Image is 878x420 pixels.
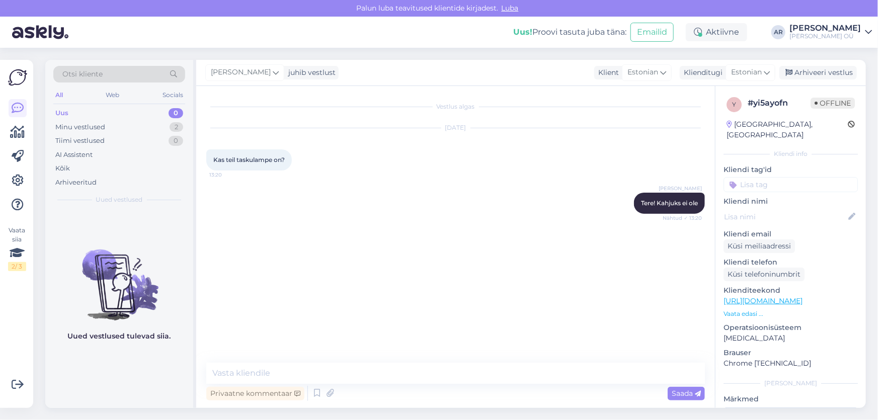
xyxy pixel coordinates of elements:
[663,214,702,222] span: Nähtud ✓ 13:20
[771,25,785,39] div: AR
[641,199,698,207] span: Tere! Kahjuks ei ole
[96,195,143,204] span: Uued vestlused
[724,257,858,268] p: Kliendi telefon
[513,27,532,37] b: Uus!
[284,67,336,78] div: juhib vestlust
[499,4,522,13] span: Luba
[659,185,702,192] span: [PERSON_NAME]
[8,226,26,271] div: Vaata siia
[724,322,858,333] p: Operatsioonisüsteem
[170,122,183,132] div: 2
[724,268,805,281] div: Küsi telefoninumbrit
[55,150,93,160] div: AI Assistent
[55,178,97,188] div: Arhiveeritud
[724,333,858,344] p: [MEDICAL_DATA]
[206,102,705,111] div: Vestlus algas
[630,23,674,42] button: Emailid
[811,98,855,109] span: Offline
[789,32,861,40] div: [PERSON_NAME] OÜ
[724,285,858,296] p: Klienditeekond
[724,296,803,305] a: [URL][DOMAIN_NAME]
[724,394,858,404] p: Märkmed
[55,122,105,132] div: Minu vestlused
[724,309,858,318] p: Vaata edasi ...
[161,89,185,102] div: Socials
[686,23,747,41] div: Aktiivne
[209,171,247,179] span: 13:20
[169,136,183,146] div: 0
[672,389,701,398] span: Saada
[724,164,858,175] p: Kliendi tag'id
[169,108,183,118] div: 0
[724,379,858,388] div: [PERSON_NAME]
[724,358,858,369] p: Chrome [TECHNICAL_ID]
[55,163,70,174] div: Kõik
[789,24,872,40] a: [PERSON_NAME][PERSON_NAME] OÜ
[724,211,846,222] input: Lisa nimi
[680,67,723,78] div: Klienditugi
[724,149,858,158] div: Kliendi info
[213,156,285,163] span: Kas teil taskulampe on?
[55,136,105,146] div: Tiimi vestlused
[779,66,857,79] div: Arhiveeri vestlus
[55,108,68,118] div: Uus
[724,229,858,239] p: Kliendi email
[724,239,795,253] div: Küsi meiliaadressi
[513,26,626,38] div: Proovi tasuta juba täna:
[789,24,861,32] div: [PERSON_NAME]
[8,68,27,87] img: Askly Logo
[206,387,304,400] div: Privaatne kommentaar
[748,97,811,109] div: # yi5ayofn
[53,89,65,102] div: All
[594,67,619,78] div: Klient
[724,196,858,207] p: Kliendi nimi
[8,262,26,271] div: 2 / 3
[211,67,271,78] span: [PERSON_NAME]
[206,123,705,132] div: [DATE]
[727,119,848,140] div: [GEOGRAPHIC_DATA], [GEOGRAPHIC_DATA]
[62,69,103,79] span: Otsi kliente
[731,67,762,78] span: Estonian
[724,177,858,192] input: Lisa tag
[104,89,122,102] div: Web
[45,231,193,322] img: No chats
[724,348,858,358] p: Brauser
[68,331,171,342] p: Uued vestlused tulevad siia.
[732,101,736,108] span: y
[627,67,658,78] span: Estonian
